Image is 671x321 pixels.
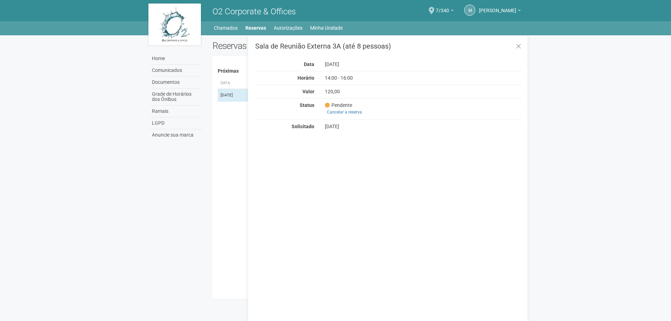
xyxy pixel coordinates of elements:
[464,5,475,16] a: M
[479,9,521,14] a: [PERSON_NAME]
[150,129,202,141] a: Anuncie sua marca
[320,61,459,67] div: [DATE]
[246,89,448,102] td: Sala de Reunião Externa 3A (até 8 pessoas)
[320,75,459,81] div: 14:00 - 16:00
[292,124,314,129] strong: Solicitado
[212,41,362,51] h2: Reservas
[218,68,518,74] h4: Próximas
[212,7,296,16] span: O2 Corporate & Offices
[304,61,314,67] strong: Data
[255,43,522,50] h3: Sala de Reunião Externa 3A (até 8 pessoas)
[320,88,459,95] div: 120,00
[150,65,202,76] a: Comunicados
[150,53,202,65] a: Home
[218,78,246,89] th: Data
[300,102,314,108] strong: Status
[245,23,266,33] a: Reservas
[298,75,314,81] strong: Horário
[436,9,454,14] a: 7/340
[325,102,352,108] span: Pendente
[246,78,448,89] th: Área ou Serviço
[320,123,459,130] div: [DATE]
[150,105,202,117] a: Ramais
[479,1,516,13] span: MONIQUE
[150,117,202,129] a: LGPD
[150,76,202,88] a: Documentos
[214,23,238,33] a: Chamados
[302,89,314,94] strong: Valor
[148,3,201,45] img: logo.jpg
[310,23,343,33] a: Minha Unidade
[436,1,449,13] span: 7/340
[150,88,202,105] a: Grade de Horários dos Ônibus
[325,108,364,116] a: Cancelar a reserva
[274,23,302,33] a: Autorizações
[218,89,246,102] td: [DATE]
